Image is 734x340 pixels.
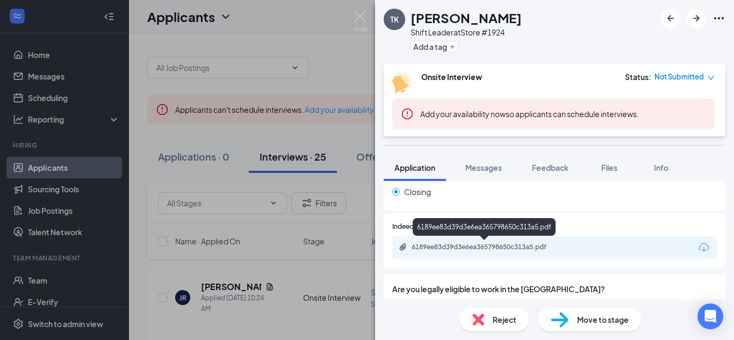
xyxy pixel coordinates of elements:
[601,163,617,172] span: Files
[532,163,569,172] span: Feedback
[420,109,639,119] span: so applicants can schedule interviews.
[707,74,715,82] span: down
[661,9,680,28] button: ArrowLeftNew
[399,243,407,251] svg: Paperclip
[687,9,706,28] button: ArrowRight
[420,108,506,119] button: Add your availability now
[392,222,440,232] span: Indeed Resume
[465,163,502,172] span: Messages
[413,218,556,236] div: 6189ee83d39d3e6ea365798650c313a5.pdf
[401,107,414,120] svg: Error
[394,163,435,172] span: Application
[449,44,456,50] svg: Plus
[654,163,668,172] span: Info
[664,12,677,25] svg: ArrowLeftNew
[390,14,399,25] div: TK
[697,303,723,329] div: Open Intercom Messenger
[690,12,703,25] svg: ArrowRight
[411,27,522,38] div: Shift Leader at Store #1924
[412,243,562,251] div: 6189ee83d39d3e6ea365798650c313a5.pdf
[404,186,431,198] span: Closing
[421,72,482,82] b: Onsite Interview
[577,314,629,325] span: Move to stage
[399,243,573,253] a: Paperclip6189ee83d39d3e6ea365798650c313a5.pdf
[392,283,717,295] span: Are you legally eligible to work in the [GEOGRAPHIC_DATA]?
[411,41,458,52] button: PlusAdd a tag
[625,71,651,82] div: Status :
[697,241,710,254] svg: Download
[493,314,516,325] span: Reject
[411,9,522,27] h1: [PERSON_NAME]
[713,12,725,25] svg: Ellipses
[654,71,704,82] span: Not Submitted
